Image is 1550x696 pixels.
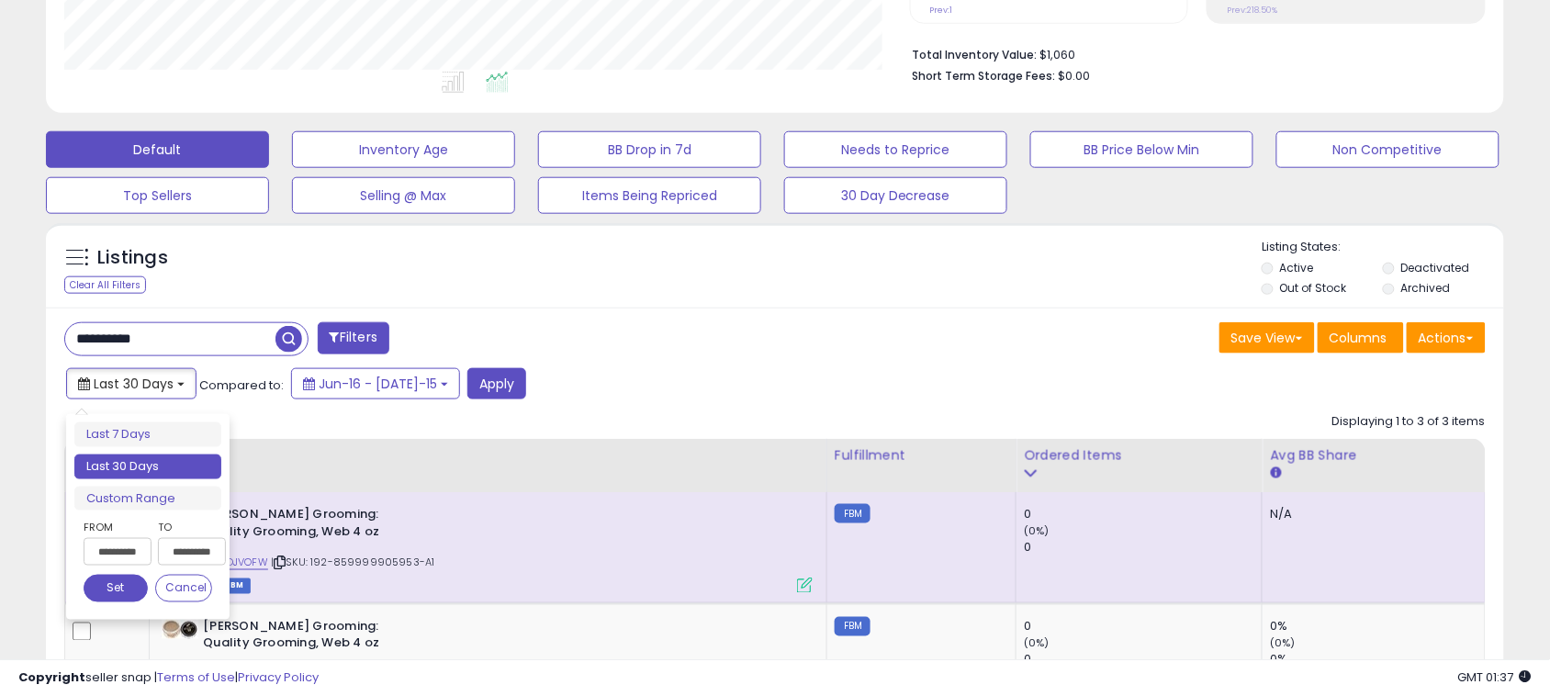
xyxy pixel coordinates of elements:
small: Prev: 1 [930,5,953,16]
b: [PERSON_NAME] Grooming: Quality Grooming, Web 4 oz [203,506,426,544]
div: Fulfillment [835,446,1008,466]
strong: Copyright [18,668,85,686]
button: Cancel [155,575,212,602]
div: 0% [1270,619,1485,635]
div: 0 [1024,619,1262,635]
small: Prev: 218.50% [1227,5,1277,16]
small: FBM [835,504,870,523]
div: Displaying 1 to 3 of 3 items [1332,413,1486,431]
button: Needs to Reprice [784,131,1007,168]
li: Last 30 Days [74,455,221,479]
span: Compared to: [199,376,284,394]
div: 0 [1024,539,1262,556]
div: ASIN: [162,506,813,591]
button: Default [46,131,269,168]
button: Top Sellers [46,177,269,214]
li: $1,060 [913,42,1473,64]
button: BB Price Below Min [1030,131,1253,168]
li: Last 7 Days [74,422,221,447]
small: Avg BB Share. [1270,466,1281,482]
button: Actions [1407,322,1486,354]
div: Avg BB Share [1270,446,1477,466]
button: Columns [1318,322,1404,354]
a: Privacy Policy [238,668,319,686]
button: Selling @ Max [292,177,515,214]
button: Jun-16 - [DATE]-15 [291,368,460,399]
button: Last 30 Days [66,368,197,399]
small: (0%) [1270,636,1296,651]
div: Clear All Filters [64,276,146,294]
b: Short Term Storage Fees: [913,68,1056,84]
button: Filters [318,322,389,354]
b: Total Inventory Value: [913,47,1038,62]
li: Custom Range [74,487,221,511]
button: Save View [1219,322,1315,354]
button: Set [84,575,148,602]
label: To [158,518,212,536]
label: Deactivated [1401,260,1470,275]
button: Items Being Repriced [538,177,761,214]
span: 2025-08-15 01:37 GMT [1458,668,1532,686]
a: B00BDJVOFW [199,555,268,570]
div: 0 [1024,506,1262,522]
button: 30 Day Decrease [784,177,1007,214]
div: N/A [1270,506,1471,522]
b: [PERSON_NAME] Grooming: Quality Grooming, Web 4 oz [203,619,426,657]
a: Terms of Use [157,668,235,686]
button: Non Competitive [1276,131,1499,168]
span: Jun-16 - [DATE]-15 [319,375,437,393]
small: (0%) [1024,523,1050,538]
label: From [84,518,148,536]
button: BB Drop in 7d [538,131,761,168]
h5: Listings [97,245,168,271]
div: Ordered Items [1024,446,1254,466]
p: Listing States: [1262,239,1504,256]
div: seller snap | | [18,669,319,687]
button: Apply [467,368,526,399]
button: Inventory Age [292,131,515,168]
img: 414rXHQevTL._SL40_.jpg [162,619,198,639]
small: (0%) [1024,636,1050,651]
span: FBM [219,578,252,594]
span: $0.00 [1059,67,1091,84]
label: Archived [1401,280,1451,296]
span: Columns [1330,329,1387,347]
div: Title [157,446,819,466]
span: | SKU: 192-859999905953-A1 [271,555,434,569]
span: Last 30 Days [94,375,174,393]
label: Active [1280,260,1314,275]
small: FBM [835,617,870,636]
label: Out of Stock [1280,280,1347,296]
